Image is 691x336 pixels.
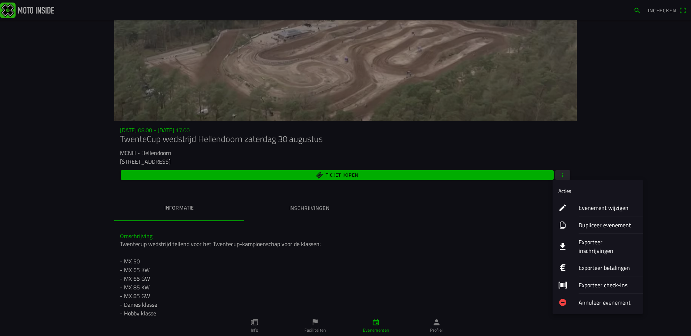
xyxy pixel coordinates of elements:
ion-label: Acties [558,187,571,195]
ion-label: Exporteer betalingen [579,263,637,272]
ion-label: Dupliceer evenement [579,221,637,229]
ion-label: Exporteer inschrijvingen [579,238,637,255]
ion-icon: barcode [558,281,567,289]
ion-icon: create [558,203,567,212]
ion-icon: logo euro [558,263,567,272]
ion-icon: copy [558,221,567,229]
ion-icon: download [558,242,567,251]
ion-label: Evenement wijzigen [579,203,637,212]
ion-icon: remove circle [558,298,567,307]
ion-label: Exporteer check-ins [579,281,637,289]
ion-label: Annuleer evenement [579,298,637,307]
